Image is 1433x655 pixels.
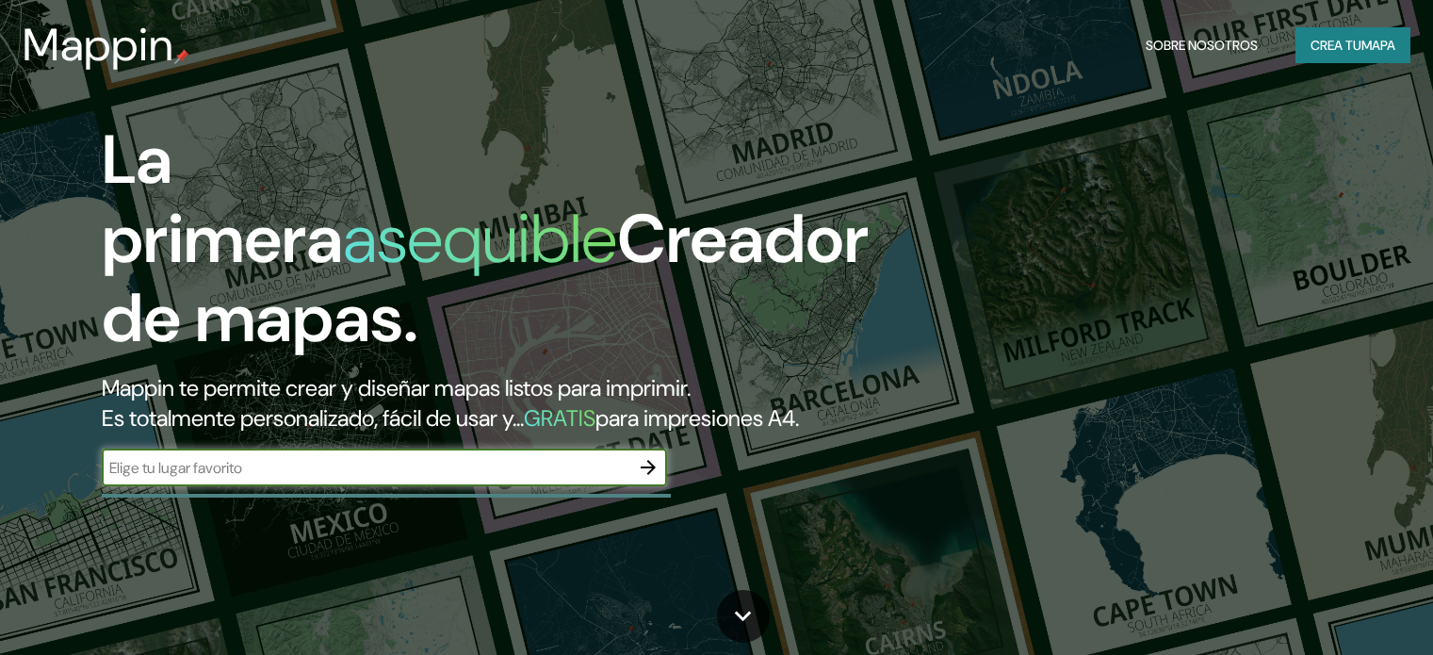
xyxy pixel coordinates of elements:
button: Sobre nosotros [1138,27,1265,63]
font: asequible [343,195,617,283]
font: para impresiones A4. [595,403,799,433]
font: Crea tu [1311,37,1361,54]
font: Mappin te permite crear y diseñar mapas listos para imprimir. [102,373,691,402]
input: Elige tu lugar favorito [102,457,629,479]
font: Creador de mapas. [102,195,869,362]
font: GRATIS [524,403,595,433]
font: mapa [1361,37,1395,54]
font: Sobre nosotros [1146,37,1258,54]
font: Mappin [23,15,174,74]
img: pin de mapeo [174,49,189,64]
font: Es totalmente personalizado, fácil de usar y... [102,403,524,433]
button: Crea tumapa [1295,27,1410,63]
font: La primera [102,116,343,283]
